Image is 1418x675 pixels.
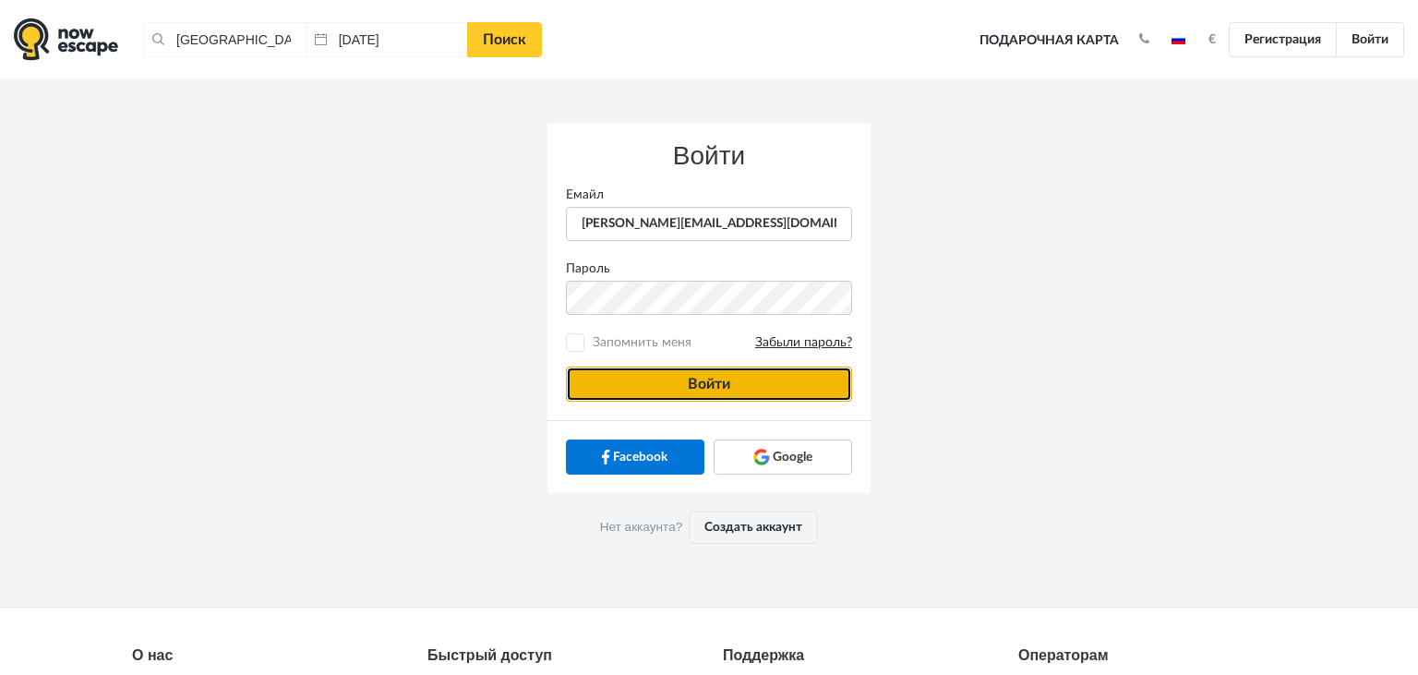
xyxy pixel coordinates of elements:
strong: € [1208,33,1216,46]
img: ru.jpg [1172,35,1185,44]
a: Поиск [467,22,542,57]
button: Войти [566,367,852,402]
a: Google [714,440,852,475]
label: Емайл [552,186,866,204]
span: Запомнить меня [588,333,852,352]
div: Поддержка [723,645,991,667]
div: О нас [132,645,400,667]
label: Пароль [552,259,866,278]
a: Создать аккаунт [689,512,818,543]
h3: Войти [566,142,852,171]
input: Дата [306,22,468,57]
div: Операторам [1018,645,1286,667]
div: Быстрый доступ [427,645,695,667]
span: Facebook [613,448,667,466]
a: Регистрация [1229,22,1337,57]
a: Забыли пароль? [755,334,852,352]
img: logo [14,18,118,61]
a: Войти [1336,22,1404,57]
a: Подарочная карта [973,20,1125,61]
span: Google [773,448,812,466]
input: Запомнить меняЗабыли пароль? [570,337,582,349]
div: Нет аккаунта? [547,493,871,561]
input: Город или название квеста [143,22,306,57]
button: € [1199,30,1225,49]
a: Facebook [566,440,704,475]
